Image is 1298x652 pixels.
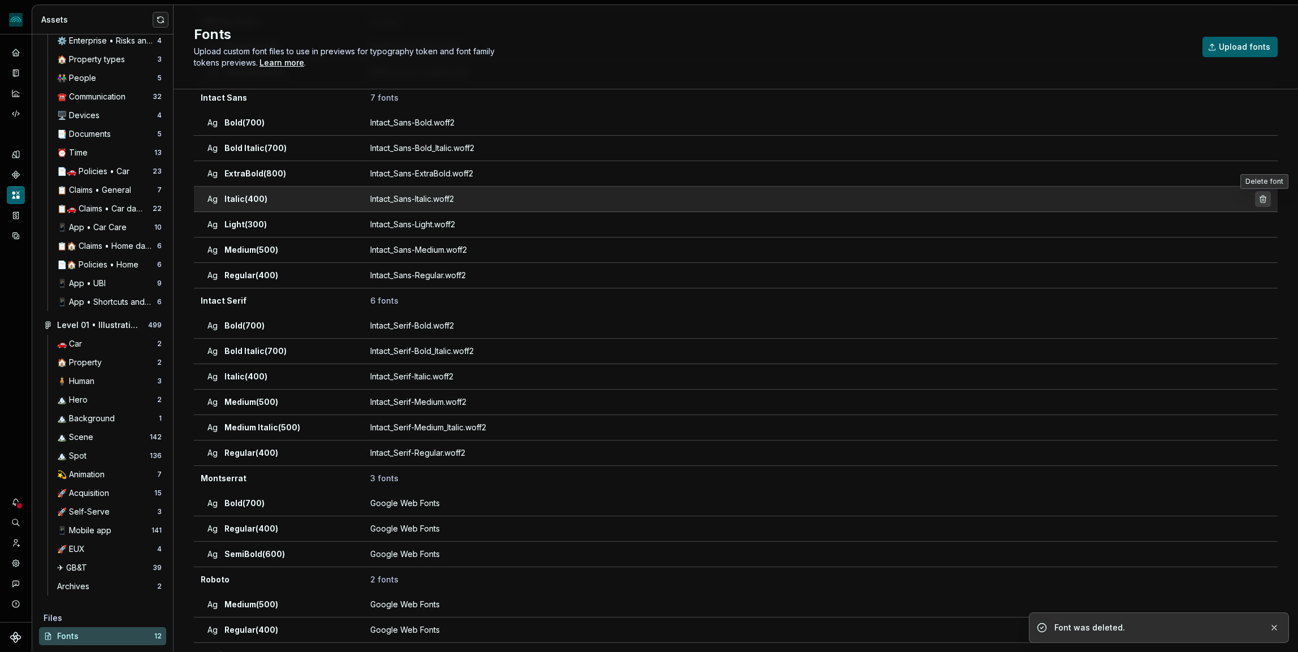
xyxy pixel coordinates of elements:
img: 418c6d47-6da6-4103-8b13-b5999f8989a1.png [9,13,23,27]
a: Learn more [259,57,304,68]
div: 7 [157,185,162,195]
span: Ag [207,422,218,433]
span: Ag [207,244,218,256]
a: Settings [7,554,25,572]
div: Design tokens [7,145,25,163]
button: Notifications [7,493,25,511]
div: 15 [154,489,162,498]
span: Ag [207,624,218,636]
a: 📋🏠 Claims • Home damage types6 [53,237,166,255]
a: 🧍 Human3 [53,372,166,390]
div: 2 [157,582,162,591]
div: ☎️ Communication [57,91,130,102]
a: ⚙️ Enterprise • Risks and LOBs4 [53,32,166,50]
a: Invite team [7,534,25,552]
div: 2 [157,339,162,348]
span: Bold (700) [224,117,265,128]
div: Google Web Fonts [370,624,1247,636]
a: ☎️ Communication32 [53,88,166,106]
div: 📱 App • Car Care [57,222,131,233]
div: 22 [153,204,162,213]
div: 💫 Animation [57,469,109,480]
a: 🏔️ Background1 [53,409,166,428]
div: Level 01 • Illustrations [57,319,141,331]
div: 📋 Claims • General [57,184,136,196]
span: Medium (500) [224,396,278,408]
td: Roboto [194,567,364,593]
div: 👫 People [57,72,101,84]
svg: Supernova Logo [10,632,21,643]
span: Ag [207,270,218,281]
span: Ag [207,447,218,459]
div: 6 [157,241,162,251]
span: Regular (400) [224,624,278,636]
span: Ag [207,549,218,560]
a: 📱 App • Shortcuts and menu6 [53,293,166,311]
div: Intact_Serif-Medium.woff2 [370,396,1247,408]
span: Light (300) [224,219,267,230]
div: 🏔️ Hero [57,394,92,405]
div: 📄🏠 Policies • Home [57,259,143,270]
div: 📋🏠 Claims • Home damage types [57,240,157,252]
button: Contact support [7,575,25,593]
div: 23 [153,167,162,176]
span: Upload fonts [1219,41,1270,53]
div: Google Web Fonts [370,599,1247,610]
button: Search ⌘K [7,513,25,532]
div: 12 [154,632,162,641]
span: SemiBold (600) [224,549,285,560]
div: Google Web Fonts [370,498,1247,509]
div: Intact_Serif-Italic.woff2 [370,371,1247,382]
a: Code automation [7,105,25,123]
span: ExtraBold (800) [224,168,286,179]
div: 🚀 Self-Serve [57,506,114,517]
a: Storybook stories [7,206,25,224]
div: 📱 App • Shortcuts and menu [57,296,157,308]
a: Data sources [7,227,25,245]
div: Intact_Serif-Bold_Italic.woff2 [370,346,1247,357]
div: 📄🚗 Policies • Car [57,166,134,177]
span: Ag [207,117,218,128]
td: Intact Sans [194,85,364,111]
a: Components [7,166,25,184]
div: 4 [157,545,162,554]
div: 1 [159,414,162,423]
span: Ag [207,168,218,179]
span: Ag [207,371,218,382]
div: Intact_Sans-Bold.woff2 [370,117,1247,128]
span: Regular (400) [224,523,278,534]
span: Bold Italic (700) [224,143,287,154]
div: Intact_Sans-Light.woff2 [370,219,1247,230]
span: Ag [207,396,218,408]
a: 🚀 Acquisition15 [53,484,166,502]
div: 10 [154,223,162,232]
div: Home [7,44,25,62]
div: 📑 Documents [57,128,115,140]
span: Medium (500) [224,599,278,610]
div: 🖥️ Devices [57,110,104,121]
a: 🏔️ Spot136 [53,447,166,465]
a: 👫 People5 [53,69,166,87]
div: Delete font [1240,174,1288,189]
div: 5 [157,129,162,139]
a: 📱 App • UBI9 [53,274,166,292]
div: 499 [148,321,162,330]
td: Montserrat [194,466,364,491]
span: Medium (500) [224,244,278,256]
div: Google Web Fonts [370,549,1247,560]
a: 📋 Claims • General7 [53,181,166,199]
div: Intact_Serif-Medium_Italic.woff2 [370,422,1247,433]
div: 9 [157,279,162,288]
span: 2 fonts [370,574,399,585]
div: 🏔️ Background [57,413,119,424]
div: Intact_Sans-Medium.woff2 [370,244,1247,256]
span: Italic (400) [224,371,267,382]
div: Assets [7,186,25,204]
